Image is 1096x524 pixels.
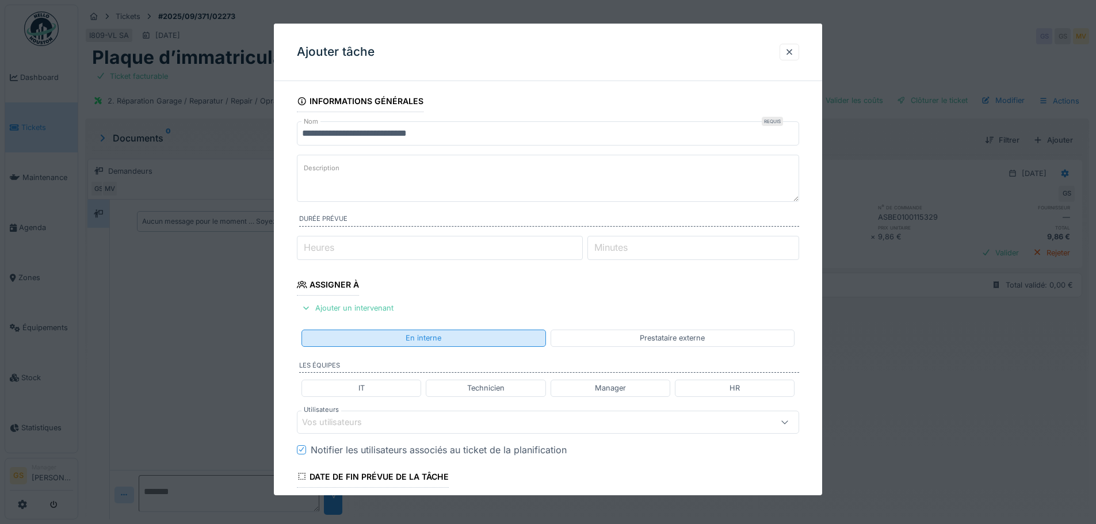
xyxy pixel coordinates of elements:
label: Minutes [592,240,630,254]
div: Ajouter un intervenant [297,300,398,316]
label: Nom [301,117,320,127]
div: Manager [595,383,626,393]
div: En interne [406,332,441,343]
div: Prestataire externe [640,332,705,343]
div: Date de fin prévue de la tâche [297,468,449,488]
div: Notifier les utilisateurs associés au ticket de la planification [311,443,567,457]
label: Description [301,161,342,175]
div: IT [358,383,365,393]
label: Les équipes [299,361,799,373]
div: Requis [762,117,783,126]
div: Assigner à [297,276,359,296]
div: HR [730,383,740,393]
h3: Ajouter tâche [297,45,375,59]
div: Informations générales [297,93,423,112]
label: Heures [301,240,337,254]
div: Vos utilisateurs [302,416,378,429]
label: Durée prévue [299,214,799,227]
label: Utilisateurs [301,405,341,415]
div: Technicien [467,383,505,393]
